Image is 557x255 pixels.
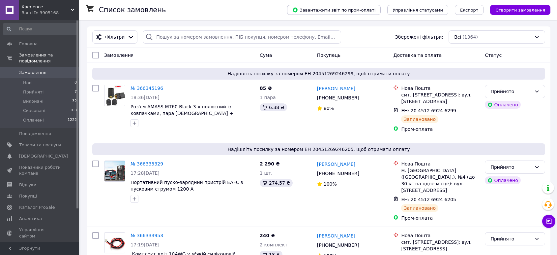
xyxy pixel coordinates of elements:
a: Фото товару [104,85,125,106]
span: 80% [324,106,334,111]
span: Замовлення та повідомлення [19,52,79,64]
a: № 366335329 [131,161,163,166]
div: Оплачено [485,176,520,184]
a: Портативний пуско-зарядний пристрій EAFC з пусковим струмом 1200 А [131,180,243,192]
span: Cума [260,53,272,58]
span: Замовлення [19,70,46,76]
button: Управління статусами [387,5,448,15]
div: [PHONE_NUMBER] [316,169,361,178]
h1: Список замовлень [99,6,166,14]
a: [PERSON_NAME] [317,85,355,92]
span: ЕН: 20 4512 6924 6299 [401,108,456,113]
span: Покупці [19,193,37,199]
span: Покупець [317,53,340,58]
span: Головна [19,41,38,47]
span: 103 [70,108,77,114]
span: 2 290 ₴ [260,161,280,166]
a: [PERSON_NAME] [317,233,355,239]
button: Експорт [455,5,484,15]
a: Фото товару [104,161,125,182]
div: Нова Пошта [401,161,480,167]
div: Пром-оплата [401,215,480,221]
div: 6.38 ₴ [260,103,287,111]
span: Управління статусами [393,8,443,13]
span: 17:19[DATE] [131,242,160,247]
span: Каталог ProSale [19,204,55,210]
span: 1 шт. [260,170,273,176]
button: Чат з покупцем [542,215,555,228]
div: Заплановано [401,115,438,123]
div: Ваш ID: 3905168 [21,10,79,16]
a: Фото товару [104,232,125,253]
span: Збережені фільтри: [395,34,443,40]
div: смт. [STREET_ADDRESS]: вул. [STREET_ADDRESS] [401,239,480,252]
span: Надішліть посилку за номером ЕН 20451269246299, щоб отримати оплату [95,70,542,77]
img: Фото товару [104,161,125,181]
button: Завантажити звіт по пром-оплаті [287,5,381,15]
span: Завантажити звіт по пром-оплаті [292,7,375,13]
a: [PERSON_NAME] [317,161,355,167]
span: 18:36[DATE] [131,95,160,100]
input: Пошук за номером замовлення, ПІБ покупця, номером телефону, Email, номером накладної [143,30,341,44]
span: Нові [23,80,33,86]
span: Фільтри [105,34,125,40]
img: Фото товару [104,233,125,253]
span: Доставка та оплата [393,53,442,58]
div: Пром-оплата [401,126,480,132]
span: Товари та послуги [19,142,61,148]
span: Створити замовлення [495,8,545,13]
div: Прийнято [490,88,532,95]
div: [PHONE_NUMBER] [316,240,361,250]
button: Створити замовлення [490,5,550,15]
input: Пошук [3,23,77,35]
span: ЕН: 20 4512 6924 6205 [401,197,456,202]
span: Оплачені [23,117,44,123]
a: № 366333953 [131,233,163,238]
a: Створити замовлення [484,7,550,12]
div: 274.57 ₴ [260,179,293,187]
span: 17:28[DATE] [131,170,160,176]
span: Виконані [23,98,44,104]
div: Оплачено [485,101,520,109]
span: 1 пара [260,95,276,100]
div: м. [GEOGRAPHIC_DATA] ([GEOGRAPHIC_DATA].), №4 (до 30 кг на одне місце): вул. [STREET_ADDRESS] [401,167,480,194]
span: Відгуки [19,182,36,188]
span: 7 [74,89,77,95]
span: Прийняті [23,89,44,95]
img: Фото товару [104,85,125,105]
div: Нова Пошта [401,232,480,239]
span: Експорт [460,8,479,13]
span: 1222 [68,117,77,123]
div: Прийнято [490,164,532,171]
span: Аналітика [19,216,42,222]
span: Управління сайтом [19,227,61,239]
span: Xperience [21,4,71,10]
span: 32 [72,98,77,104]
span: [DEMOGRAPHIC_DATA] [19,153,68,159]
span: Всі [454,34,461,40]
span: Надішліть посилку за номером ЕН 20451269246205, щоб отримати оплату [95,146,542,153]
div: Прийнято [490,235,532,242]
span: (1364) [462,34,478,40]
span: Повідомлення [19,131,51,137]
span: 0 [74,80,77,86]
span: 85 ₴ [260,86,272,91]
div: Заплановано [401,204,438,212]
span: Показники роботи компанії [19,164,61,176]
span: 240 ₴ [260,233,275,238]
div: смт. [STREET_ADDRESS]: вул. [STREET_ADDRESS] [401,91,480,105]
span: Статус [485,53,502,58]
span: 100% [324,181,337,187]
span: 2 комплект [260,242,287,247]
a: Роз'єм AMASS МТ60 Black 3-х полюсний із ковпачками, пара [DEMOGRAPHIC_DATA] + [DEMOGRAPHIC_DATA] [131,104,233,123]
div: Нова Пошта [401,85,480,91]
div: [PHONE_NUMBER] [316,93,361,102]
a: № 366345196 [131,86,163,91]
span: Замовлення [104,53,133,58]
span: Скасовані [23,108,45,114]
